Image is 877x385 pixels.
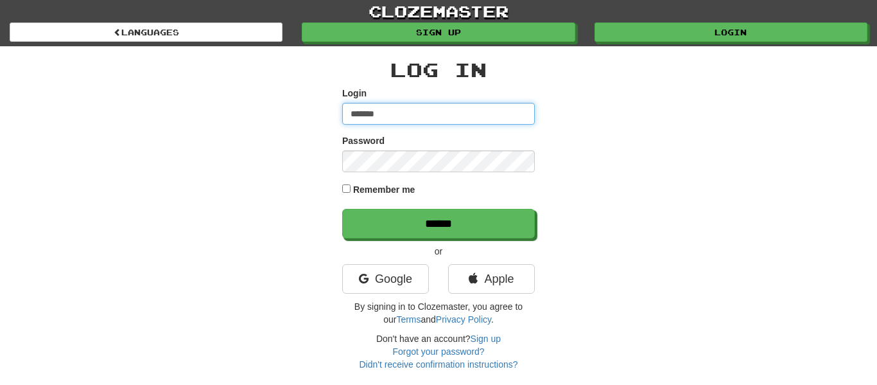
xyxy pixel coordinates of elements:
[342,245,535,258] p: or
[342,59,535,80] h2: Log In
[342,300,535,326] p: By signing in to Clozemaster, you agree to our and .
[302,22,575,42] a: Sign up
[396,314,421,325] a: Terms
[436,314,491,325] a: Privacy Policy
[10,22,282,42] a: Languages
[353,183,415,196] label: Remember me
[448,264,535,294] a: Apple
[342,87,367,100] label: Login
[342,332,535,371] div: Don't have an account?
[342,134,385,147] label: Password
[471,334,501,344] a: Sign up
[595,22,867,42] a: Login
[342,264,429,294] a: Google
[359,359,517,370] a: Didn't receive confirmation instructions?
[392,346,484,357] a: Forgot your password?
